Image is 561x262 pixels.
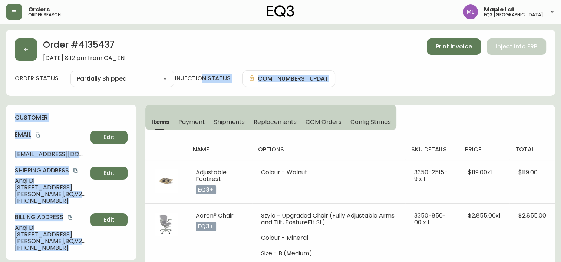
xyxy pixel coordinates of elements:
[306,118,342,126] span: COM Orders
[414,168,448,183] span: 3350-2515-9 x 1
[15,74,59,83] label: order status
[15,198,88,204] span: [PHONE_NUMBER]
[154,169,178,193] img: 619f7df8-e338-4474-9b19-941d5699f5d8Optional[Branch-Furniture-Wood-Footrest.jpg].jpg
[261,250,396,257] li: Size - B (Medium)
[414,211,446,226] span: 3350-850-00 x 1
[15,167,88,175] h4: Shipping Address
[15,231,88,238] span: [STREET_ADDRESS]
[15,178,88,184] span: Anqi Di
[193,145,246,154] h4: name
[515,145,549,154] h4: total
[518,168,538,177] span: $119.00
[463,4,478,19] img: 61e28cffcf8cc9f4e300d877dd684943
[15,225,88,231] span: Anqi Di
[427,38,481,55] button: Print Invoice
[350,118,390,126] span: Config Strings
[258,145,399,154] h4: options
[468,211,501,220] span: $2,855.00 x 1
[261,212,396,226] li: Style - Upgraded Chair (Fully Adjustable Arms and Tilt, PostureFit SL)
[15,151,88,158] span: [EMAIL_ADDRESS][DOMAIN_NAME]
[15,184,88,191] span: [STREET_ADDRESS]
[196,222,216,231] p: eq3+
[465,145,504,154] h4: price
[66,214,74,221] button: copy
[436,43,472,51] span: Print Invoice
[196,211,234,220] span: Aeron® Chair
[518,211,546,220] span: $2,855.00
[28,13,61,17] h5: order search
[267,5,294,17] img: logo
[15,238,88,245] span: [PERSON_NAME] , BC , V2Y 4J1 , CA
[196,185,216,194] p: eq3+
[214,118,245,126] span: Shipments
[175,74,231,83] h4: injection status
[484,13,543,17] h5: eq3 [GEOGRAPHIC_DATA]
[151,118,169,126] span: Items
[72,167,79,174] button: copy
[103,169,115,177] span: Edit
[196,168,227,183] span: Adjustable Footrest
[15,245,88,251] span: [PHONE_NUMBER]
[254,118,296,126] span: Replacements
[90,131,128,144] button: Edit
[261,235,396,241] li: Colour - Mineral
[15,191,88,198] span: [PERSON_NAME] , BC , V2Y 4J1 , CA
[28,7,50,13] span: Orders
[90,167,128,180] button: Edit
[15,114,128,122] h4: customer
[103,133,115,141] span: Edit
[103,216,115,224] span: Edit
[178,118,205,126] span: Payment
[468,168,492,177] span: $119.00 x 1
[15,131,88,139] h4: Email
[90,213,128,226] button: Edit
[154,212,178,236] img: 0822fe5a-213f-45c7-b14c-cef6ebddc79fOptional[Aeron-2023-LPs_0005_850-00.jpg].jpg
[484,7,514,13] span: Maple Lai
[43,38,125,55] h2: Order # 4135437
[411,145,453,154] h4: sku details
[43,55,125,61] span: [DATE] 8:12 pm from CA_EN
[34,131,42,139] button: copy
[15,213,88,221] h4: Billing Address
[261,169,396,176] li: Colour - Walnut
